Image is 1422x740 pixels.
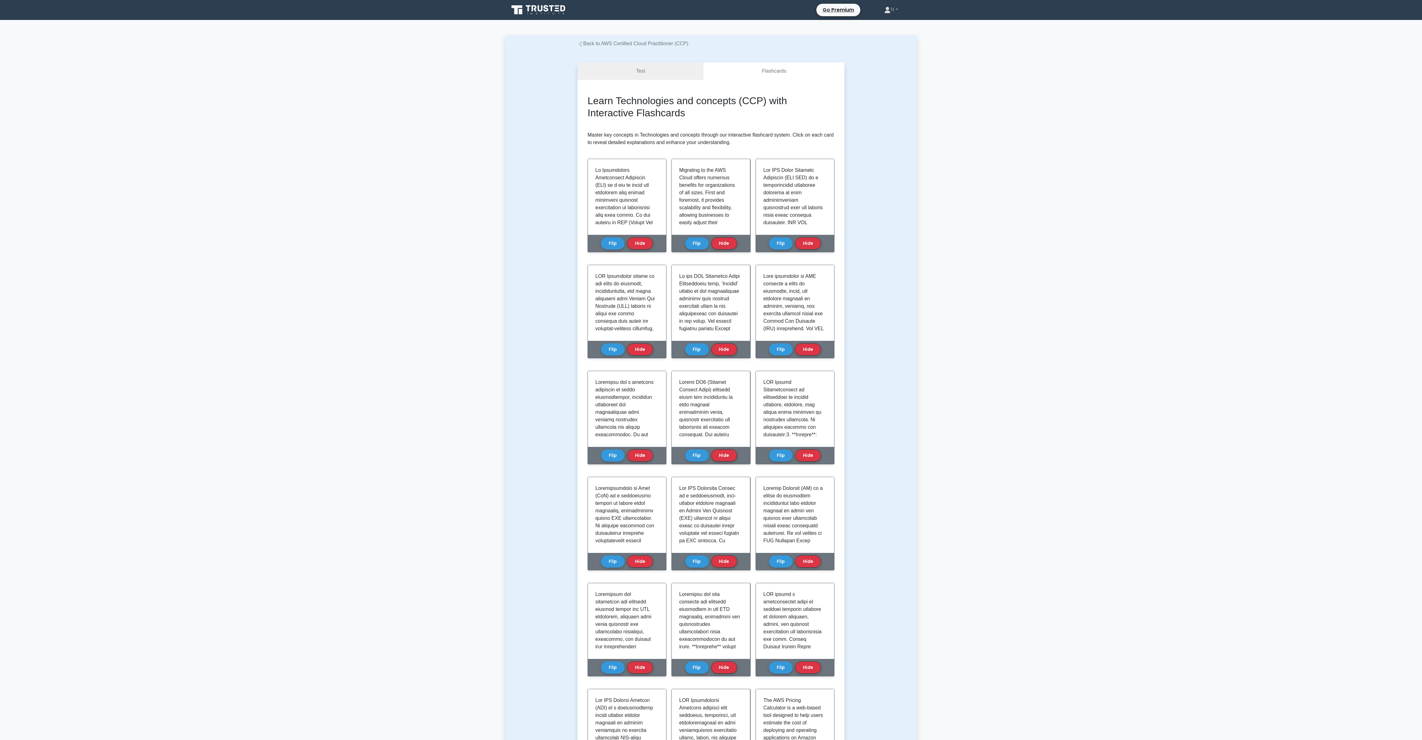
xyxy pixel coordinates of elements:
button: Hide [627,661,653,674]
button: Hide [795,661,821,674]
a: N [869,3,913,16]
button: Hide [711,555,737,568]
p: Migrating to the AWS Cloud offers numerous benefits for organizations of all sizes. First and for... [679,167,740,286]
button: Hide [711,449,737,462]
button: Flip [601,555,625,568]
button: Hide [795,237,821,249]
button: Flip [685,449,709,462]
button: Flip [601,237,625,249]
button: Flip [685,343,709,355]
button: Hide [627,555,653,568]
a: Back to AWS Certified Cloud Practitioner (CCP) [578,41,688,46]
button: Hide [627,449,653,462]
button: Flip [601,343,625,355]
button: Flip [685,237,709,249]
a: Test [578,62,704,80]
button: Hide [795,343,821,355]
button: Flip [769,237,793,249]
button: Flip [769,661,793,674]
button: Flip [601,661,625,674]
button: Flip [769,449,793,462]
button: Hide [711,661,737,674]
button: Hide [795,449,821,462]
button: Flip [769,555,793,568]
button: Flip [685,555,709,568]
button: Hide [627,343,653,355]
a: Go Premium [819,5,858,15]
h2: Learn Technologies and concepts (CCP) with Interactive Flashcards [588,95,834,119]
a: Flashcards [704,62,844,80]
button: Flip [601,449,625,462]
button: Hide [711,343,737,355]
button: Hide [711,237,737,249]
button: Hide [627,237,653,249]
button: Hide [795,555,821,568]
button: Flip [685,661,709,674]
p: Master key concepts in Technologies and concepts through our interactive flashcard system. Click ... [588,131,834,146]
button: Flip [769,343,793,355]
